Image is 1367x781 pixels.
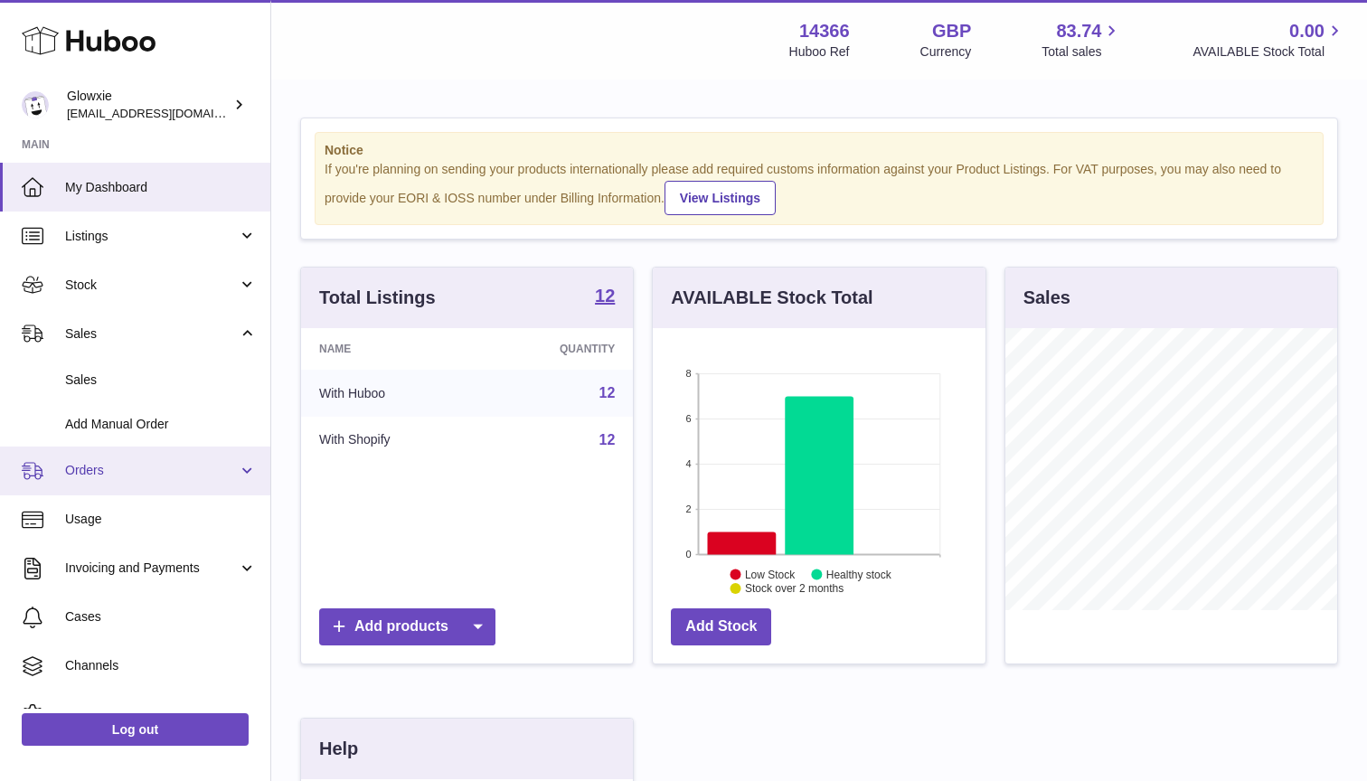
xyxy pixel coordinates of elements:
[1193,19,1345,61] a: 0.00 AVAILABLE Stock Total
[595,287,615,308] a: 12
[22,713,249,746] a: Log out
[65,511,257,528] span: Usage
[1023,286,1070,310] h3: Sales
[65,608,257,626] span: Cases
[65,277,238,294] span: Stock
[65,560,238,577] span: Invoicing and Payments
[65,179,257,196] span: My Dashboard
[745,582,844,595] text: Stock over 2 months
[325,161,1314,215] div: If you're planning on sending your products internationally please add required customs informati...
[686,413,692,424] text: 6
[1193,43,1345,61] span: AVAILABLE Stock Total
[301,417,480,464] td: With Shopify
[319,737,358,761] h3: Help
[1042,43,1122,61] span: Total sales
[686,368,692,379] text: 8
[480,328,633,370] th: Quantity
[319,286,436,310] h3: Total Listings
[65,372,257,389] span: Sales
[826,568,892,580] text: Healthy stock
[319,608,495,645] a: Add products
[665,181,776,215] a: View Listings
[799,19,850,43] strong: 14366
[301,370,480,417] td: With Huboo
[686,549,692,560] text: 0
[65,657,257,674] span: Channels
[932,19,971,43] strong: GBP
[301,328,480,370] th: Name
[686,503,692,514] text: 2
[1056,19,1101,43] span: 83.74
[65,462,238,479] span: Orders
[599,385,616,400] a: 12
[65,228,238,245] span: Listings
[325,142,1314,159] strong: Notice
[67,106,266,120] span: [EMAIL_ADDRESS][DOMAIN_NAME]
[671,608,771,645] a: Add Stock
[65,416,257,433] span: Add Manual Order
[1289,19,1325,43] span: 0.00
[920,43,972,61] div: Currency
[789,43,850,61] div: Huboo Ref
[65,325,238,343] span: Sales
[22,91,49,118] img: suraj@glowxie.com
[595,287,615,305] strong: 12
[65,706,257,723] span: Settings
[67,88,230,122] div: Glowxie
[686,458,692,469] text: 4
[1042,19,1122,61] a: 83.74 Total sales
[599,432,616,447] a: 12
[671,286,872,310] h3: AVAILABLE Stock Total
[745,568,796,580] text: Low Stock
